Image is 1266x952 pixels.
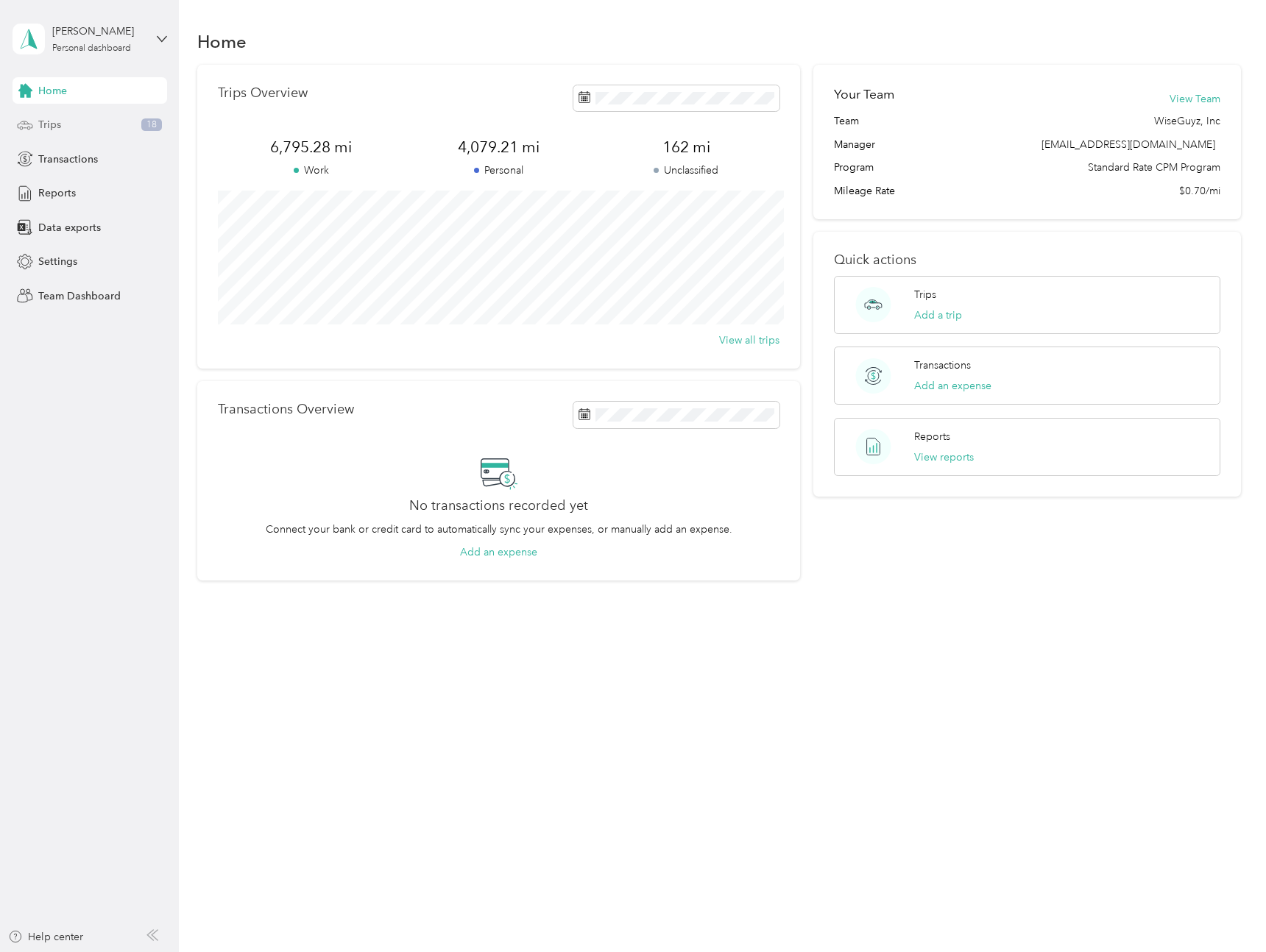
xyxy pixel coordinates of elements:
[218,85,308,101] p: Trips Overview
[266,522,732,537] p: Connect your bank or credit card to automatically sync your expenses, or manually add an expense.
[1170,91,1220,107] button: View Team
[834,252,1220,268] p: Quick actions
[834,85,894,104] h2: Your Team
[218,402,354,417] p: Transactions Overview
[38,220,101,235] span: Data exports
[405,163,593,178] p: Personal
[593,137,780,157] span: 162 mi
[1179,183,1220,199] span: $0.70/mi
[38,117,61,132] span: Trips
[1184,870,1266,952] iframe: Everlance-gr Chat Button Frame
[38,83,67,99] span: Home
[719,333,779,348] button: View all trips
[38,185,76,201] span: Reports
[460,544,537,560] button: Add an expense
[914,287,936,302] p: Trips
[1088,160,1220,175] span: Standard Rate CPM Program
[8,929,83,945] button: Help center
[914,450,974,465] button: View reports
[914,429,950,444] p: Reports
[141,118,162,132] span: 18
[52,44,131,53] div: Personal dashboard
[914,358,971,373] p: Transactions
[593,163,780,178] p: Unclassified
[914,378,991,394] button: Add an expense
[834,160,874,175] span: Program
[52,24,144,39] div: [PERSON_NAME]
[197,34,247,49] h1: Home
[834,183,895,199] span: Mileage Rate
[38,152,98,167] span: Transactions
[1042,138,1215,151] span: [EMAIL_ADDRESS][DOMAIN_NAME]
[38,288,121,304] span: Team Dashboard
[409,498,588,514] h2: No transactions recorded yet
[218,137,406,157] span: 6,795.28 mi
[1154,113,1220,129] span: WiseGuyz, Inc
[405,137,593,157] span: 4,079.21 mi
[218,163,406,178] p: Work
[834,137,875,152] span: Manager
[914,308,962,323] button: Add a trip
[38,254,77,269] span: Settings
[834,113,859,129] span: Team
